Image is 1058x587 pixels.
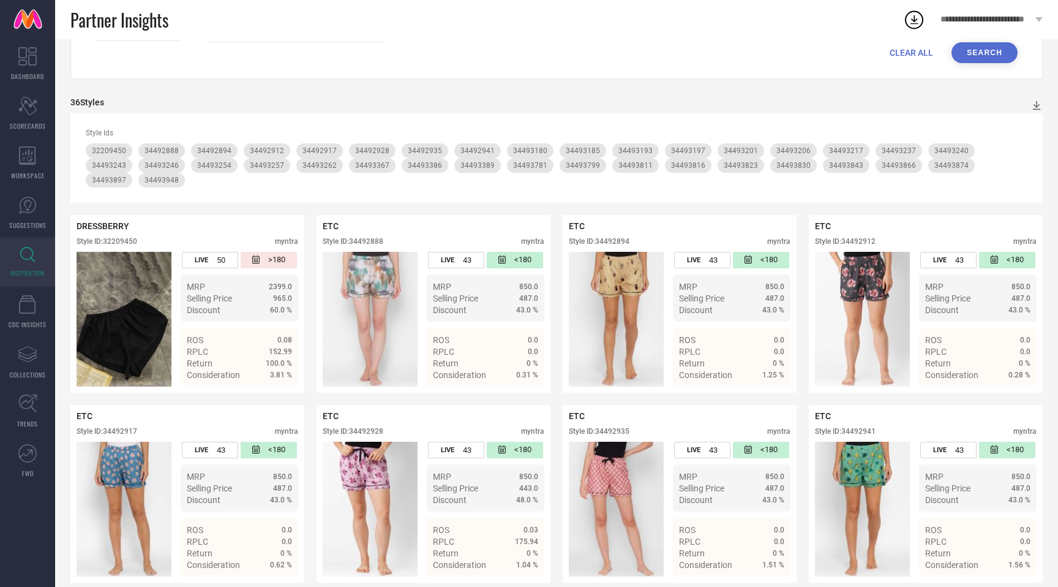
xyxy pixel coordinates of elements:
span: 0.0 [528,347,538,356]
span: 60.0 % [270,306,292,314]
span: 487.0 [273,484,292,493]
span: WORKSPACE [11,171,45,180]
span: 34493823 [724,161,758,170]
span: 0.0 [1020,336,1030,344]
span: 34492888 [144,146,179,155]
span: 487.0 [1011,294,1030,303]
span: MRP [433,282,451,292]
span: Discount [925,305,959,315]
div: Number of days since the style was first listed on the platform [979,252,1035,268]
span: 34493254 [197,161,231,170]
div: Number of days since the style was first listed on the platform [241,442,297,458]
div: Number of days the style has been live on the platform [920,442,977,458]
span: Consideration [925,370,978,380]
span: 43 [955,445,964,455]
div: Number of days the style has been live on the platform [674,252,730,268]
span: Consideration [433,370,486,380]
span: ROS [679,525,696,535]
div: Number of days since the style was first listed on the platform [487,252,543,268]
span: 34493193 [618,146,653,155]
span: RPLC [679,347,700,357]
span: 34493185 [566,146,600,155]
span: 0 % [773,359,784,368]
span: 0 % [773,549,784,558]
span: 34493243 [92,161,126,170]
a: Details [252,392,292,402]
button: Search [951,42,1018,63]
img: Style preview image [815,442,910,577]
span: 48.0 % [516,496,538,504]
span: 34493237 [882,146,916,155]
div: myntra [275,237,298,246]
span: Consideration [433,560,486,570]
span: Return [925,358,951,368]
div: Number of days the style has been live on the platform [182,252,238,268]
span: <180 [760,255,778,265]
span: 1.04 % [516,561,538,569]
span: >180 [268,255,285,265]
span: Consideration [187,560,240,570]
span: 850.0 [765,282,784,291]
span: ETC [815,411,831,421]
span: MRP [925,282,944,292]
div: Style ID: 34492941 [815,427,876,436]
span: 443.0 [519,484,538,493]
span: 34493257 [250,161,284,170]
div: Style ID: 34492894 [569,237,629,246]
span: Discount [433,495,467,505]
span: LIVE [441,256,454,264]
div: myntra [521,427,544,436]
span: MRP [187,282,205,292]
span: 32209450 [92,146,126,155]
span: <180 [268,445,285,455]
span: 43 [709,256,718,265]
span: ROS [433,525,449,535]
span: 0.0 [528,336,538,344]
span: 34493246 [144,161,179,170]
div: myntra [275,427,298,436]
span: 0.31 % [516,371,538,379]
span: MRP [925,472,944,482]
span: 34492894 [197,146,231,155]
span: 0.28 % [1008,371,1030,379]
span: Consideration [925,560,978,570]
div: Click to view image [569,442,664,577]
span: 0 % [1019,359,1030,368]
div: Click to view image [815,252,910,387]
span: ROS [433,335,449,345]
span: Selling Price [187,293,232,303]
span: 2399.0 [269,282,292,291]
span: 34493201 [724,146,758,155]
span: FWD [22,469,34,478]
span: 34493206 [776,146,811,155]
span: 34493262 [302,161,337,170]
span: MRP [433,472,451,482]
span: Discount [925,495,959,505]
span: 43 [709,445,718,455]
span: Return [679,358,705,368]
div: Click to view image [77,252,171,387]
span: Return [187,548,212,558]
div: Number of days the style has been live on the platform [920,252,977,268]
span: 43.0 % [762,496,784,504]
div: Click to view image [569,252,664,387]
span: Details [511,392,538,402]
div: Style ID: 34492935 [569,427,629,436]
span: RPLC [433,347,454,357]
span: 487.0 [1011,484,1030,493]
span: 34493389 [460,161,495,170]
div: Click to view image [323,252,418,387]
div: myntra [1013,427,1037,436]
div: Style Ids [86,129,1027,137]
span: MRP [679,472,697,482]
span: ETC [77,411,92,421]
span: 43.0 % [1008,306,1030,314]
span: SCORECARDS [10,121,46,131]
span: 34492912 [250,146,284,155]
span: 43.0 % [270,496,292,504]
div: myntra [767,237,790,246]
span: Discount [679,305,713,315]
span: Consideration [187,370,240,380]
span: ETC [815,221,831,231]
span: 43 [463,256,471,265]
